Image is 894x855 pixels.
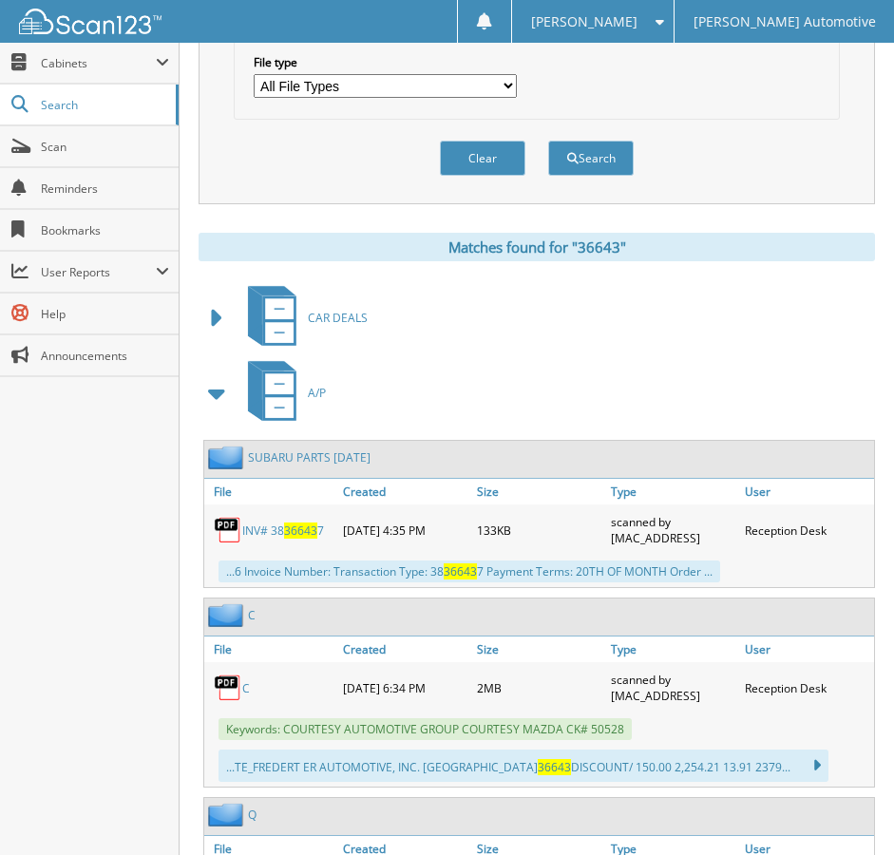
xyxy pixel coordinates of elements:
a: User [740,636,874,662]
span: Announcements [41,348,169,364]
div: scanned by [MAC_ADDRESS] [606,667,740,709]
span: Cabinets [41,55,156,71]
a: Q [248,807,257,823]
img: PDF.png [214,674,242,702]
a: C [248,607,256,623]
a: A/P [237,355,326,430]
button: Clear [440,141,525,176]
label: File type [254,54,518,70]
div: Matches found for "36643" [199,233,875,261]
span: A/P [308,385,326,401]
iframe: Chat Widget [799,764,894,855]
span: Search [41,97,166,113]
a: C [242,680,250,696]
img: PDF.png [214,516,242,544]
div: ...TE_FREDERT ER AUTOMOTIVE, INC. [GEOGRAPHIC_DATA] DISCOUNT/ 150.00 2,254.21 13.91 2379... [219,750,828,782]
span: [PERSON_NAME] [531,16,637,28]
a: CAR DEALS [237,280,368,355]
span: Bookmarks [41,222,169,238]
span: User Reports [41,264,156,280]
a: Size [472,479,606,504]
a: SUBARU PARTS [DATE] [248,449,371,465]
span: [PERSON_NAME] Automotive [694,16,876,28]
a: Type [606,636,740,662]
div: [DATE] 6:34 PM [338,667,472,709]
div: Reception Desk [740,509,874,551]
span: 36643 [538,759,571,775]
div: [DATE] 4:35 PM [338,509,472,551]
span: 36643 [444,563,477,579]
a: INV# 38366437 [242,522,324,539]
div: 133KB [472,509,606,551]
a: Created [338,636,472,662]
a: File [204,479,338,504]
span: Scan [41,139,169,155]
a: Size [472,636,606,662]
div: Reception Desk [740,667,874,709]
div: scanned by [MAC_ADDRESS] [606,509,740,551]
span: Keywords: COURTESY AUTOMOTIVE GROUP COURTESY MAZDA CK# 50528 [219,718,632,740]
a: File [204,636,338,662]
img: folder2.png [208,803,248,826]
img: folder2.png [208,603,248,627]
img: scan123-logo-white.svg [19,9,162,34]
a: User [740,479,874,504]
div: 2MB [472,667,606,709]
img: folder2.png [208,446,248,469]
button: Search [548,141,634,176]
span: CAR DEALS [308,310,368,326]
span: 36643 [284,522,317,539]
span: Reminders [41,180,169,197]
div: ...6 Invoice Number: Transaction Type: 38 7 Payment Terms: 20TH OF MONTH Order ... [219,560,720,582]
span: Help [41,306,169,322]
a: Created [338,479,472,504]
a: Type [606,479,740,504]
